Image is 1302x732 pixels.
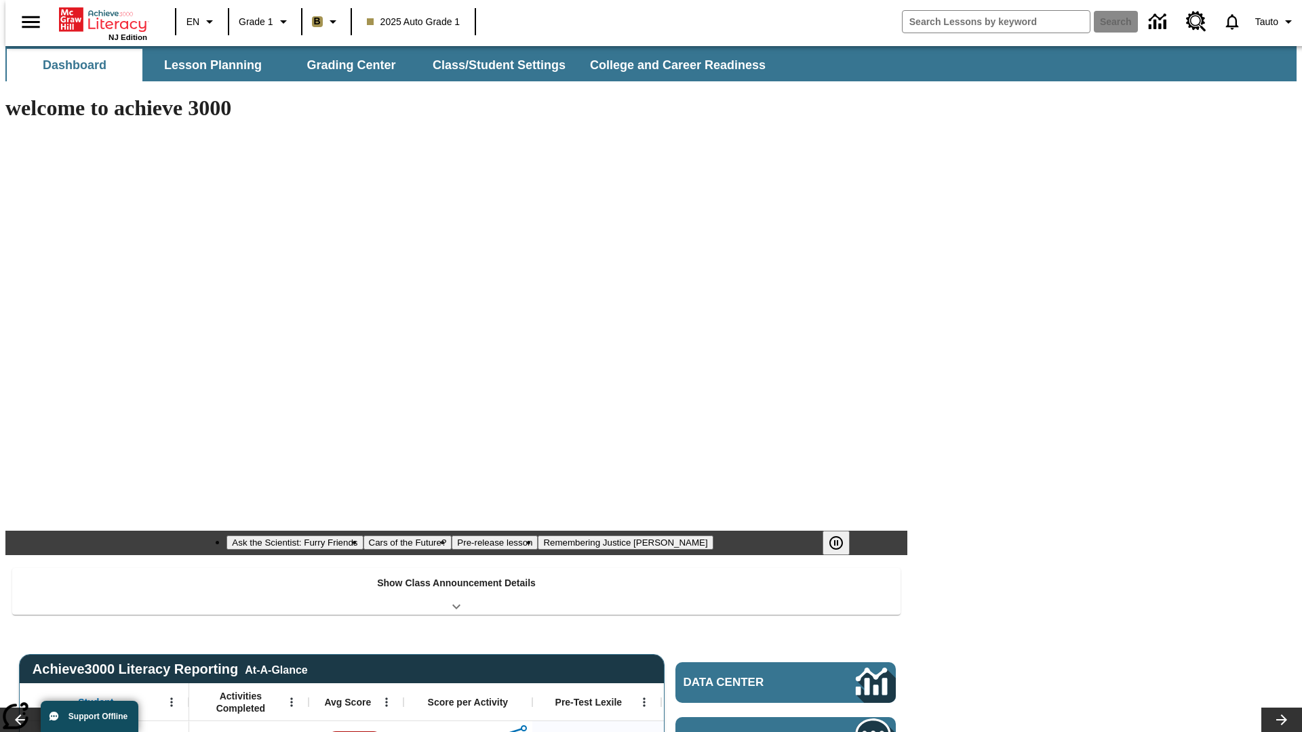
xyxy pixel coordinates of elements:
input: search field [903,11,1090,33]
span: Support Offline [68,712,127,721]
a: Data Center [1141,3,1178,41]
button: Slide 3 Pre-release lesson [452,535,538,550]
button: Lesson carousel, Next [1261,708,1302,732]
div: SubNavbar [5,46,1297,81]
button: Pause [823,531,850,555]
button: Open Menu [281,692,302,712]
div: SubNavbar [5,49,778,81]
button: Open Menu [634,692,654,712]
span: Pre-Test Lexile [555,696,623,708]
button: Language: EN, Select a language [180,9,224,34]
span: Tauto [1255,15,1278,29]
h1: welcome to achieve 3000 [5,96,907,121]
button: Lesson Planning [145,49,281,81]
button: Slide 4 Remembering Justice O'Connor [538,535,713,550]
button: Grading Center [283,49,419,81]
span: Student [78,696,113,708]
button: Open Menu [376,692,397,712]
button: College and Career Readiness [579,49,776,81]
div: Home [59,5,147,41]
button: Support Offline [41,701,138,732]
span: EN [186,15,199,29]
a: Data Center [675,662,896,703]
div: Pause [823,531,863,555]
button: Dashboard [7,49,142,81]
button: Profile/Settings [1250,9,1302,34]
span: NJ Edition [108,33,147,41]
a: Resource Center, Will open in new tab [1178,3,1215,40]
button: Class/Student Settings [422,49,576,81]
p: Show Class Announcement Details [377,576,536,590]
button: Grade: Grade 1, Select a grade [233,9,297,34]
button: Open side menu [11,2,51,42]
span: Grade 1 [239,15,273,29]
a: Home [59,6,147,33]
span: Achieve3000 Literacy Reporting [33,662,308,677]
span: Avg Score [324,696,371,708]
button: Slide 2 Cars of the Future? [363,535,452,550]
span: Data Center [684,676,810,689]
button: Open Menu [161,692,182,712]
div: At-A-Glance [245,662,307,676]
a: Notifications [1215,4,1250,39]
span: 2025 Auto Grade 1 [367,15,460,29]
span: Activities Completed [196,690,285,714]
div: Show Class Announcement Details [12,568,901,615]
button: Slide 1 Ask the Scientist: Furry Friends [226,535,363,550]
button: Boost Class color is light brown. Change class color [307,9,347,34]
span: B [314,13,321,30]
span: Score per Activity [428,696,509,708]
